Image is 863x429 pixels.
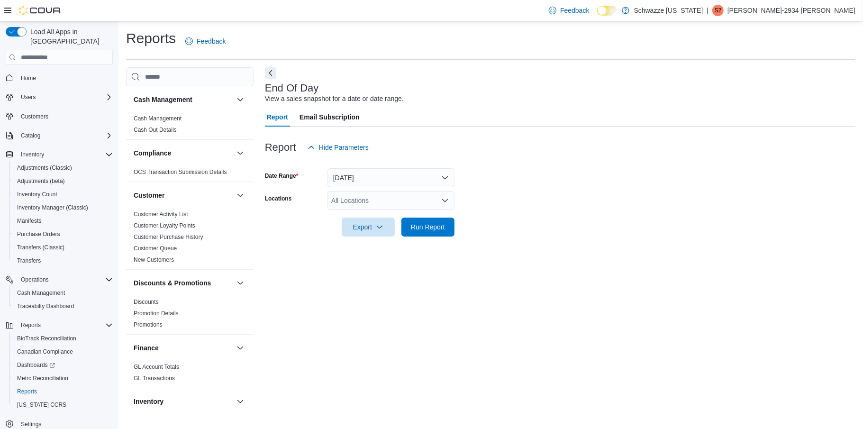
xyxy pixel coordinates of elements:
div: View a sales snapshot for a date or date range. [265,94,404,104]
button: Discounts & Promotions [134,278,233,288]
span: Inventory Count [13,189,113,200]
button: Inventory Manager (Classic) [9,201,117,214]
a: Customer Loyalty Points [134,222,195,229]
a: Manifests [13,215,45,227]
p: [PERSON_NAME]-2934 [PERSON_NAME] [727,5,855,16]
button: Canadian Compliance [9,345,117,358]
button: Inventory [17,149,48,160]
span: BioTrack Reconciliation [17,335,76,342]
span: Adjustments (Classic) [17,164,72,172]
div: Finance [126,361,254,388]
h3: Report [265,142,296,153]
span: Report [267,108,288,127]
a: [US_STATE] CCRS [13,399,70,411]
button: BioTrack Reconciliation [9,332,117,345]
span: Cash Out Details [134,126,177,134]
a: Cash Management [13,287,69,299]
span: Settings [21,420,41,428]
a: Customer Activity List [134,211,188,218]
button: Reports [2,319,117,332]
span: Inventory [21,151,44,158]
span: Discounts [134,298,159,306]
button: Operations [2,273,117,286]
a: Customer Purchase History [134,234,203,240]
input: Dark Mode [597,6,617,16]
div: Cash Management [126,113,254,139]
button: Cash Management [235,94,246,105]
button: Inventory [2,148,117,161]
span: Catalog [17,130,113,141]
span: Hide Parameters [319,143,369,152]
span: Home [17,72,113,83]
button: [US_STATE] CCRS [9,398,117,411]
span: Customer Purchase History [134,233,203,241]
a: Promotion Details [134,310,179,317]
button: Cash Management [9,286,117,300]
button: Finance [134,343,233,353]
span: Users [17,91,113,103]
span: Dashboards [17,361,55,369]
span: Users [21,93,36,101]
div: Steven-2934 Fuentes [712,5,724,16]
span: Operations [17,274,113,285]
span: Transfers (Classic) [17,244,64,251]
button: Users [17,91,39,103]
span: Feedback [560,6,589,15]
span: Reports [17,319,113,331]
span: Home [21,74,36,82]
a: New Customers [134,256,174,263]
span: Run Report [411,222,445,232]
a: Home [17,73,40,84]
div: Customer [126,209,254,269]
a: GL Account Totals [134,364,179,370]
button: Open list of options [441,197,449,204]
a: Transfers [13,255,45,266]
span: Transfers [17,257,41,265]
span: OCS Transaction Submission Details [134,168,227,176]
button: Catalog [2,129,117,142]
span: Traceabilty Dashboard [17,302,74,310]
span: Customer Activity List [134,210,188,218]
a: Reports [13,386,41,397]
span: Export [347,218,389,237]
button: Finance [235,342,246,354]
a: Cash Management [134,115,182,122]
button: Traceabilty Dashboard [9,300,117,313]
button: Users [2,91,117,104]
span: Reports [13,386,113,397]
a: Purchase Orders [13,228,64,240]
span: Inventory [17,149,113,160]
button: Transfers (Classic) [9,241,117,254]
a: Customer Queue [134,245,177,252]
button: Next [265,67,276,79]
h1: Reports [126,29,176,48]
button: Cash Management [134,95,233,104]
a: OCS Transaction Submission Details [134,169,227,175]
span: Traceabilty Dashboard [13,301,113,312]
button: Transfers [9,254,117,267]
span: Email Subscription [300,108,360,127]
h3: Compliance [134,148,171,158]
button: Purchase Orders [9,228,117,241]
button: Reports [17,319,45,331]
button: Hide Parameters [304,138,372,157]
h3: Cash Management [134,95,192,104]
span: Metrc Reconciliation [13,373,113,384]
div: Discounts & Promotions [126,296,254,334]
span: Promotions [134,321,163,329]
a: Dashboards [13,359,59,371]
span: Transfers (Classic) [13,242,113,253]
span: Customers [21,113,48,120]
span: Purchase Orders [13,228,113,240]
p: Schwazze [US_STATE] [634,5,703,16]
button: Run Report [401,218,454,237]
span: BioTrack Reconciliation [13,333,113,344]
a: GL Transactions [134,375,175,382]
span: Load All Apps in [GEOGRAPHIC_DATA] [27,27,113,46]
span: Reports [17,388,37,395]
span: Transfers [13,255,113,266]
